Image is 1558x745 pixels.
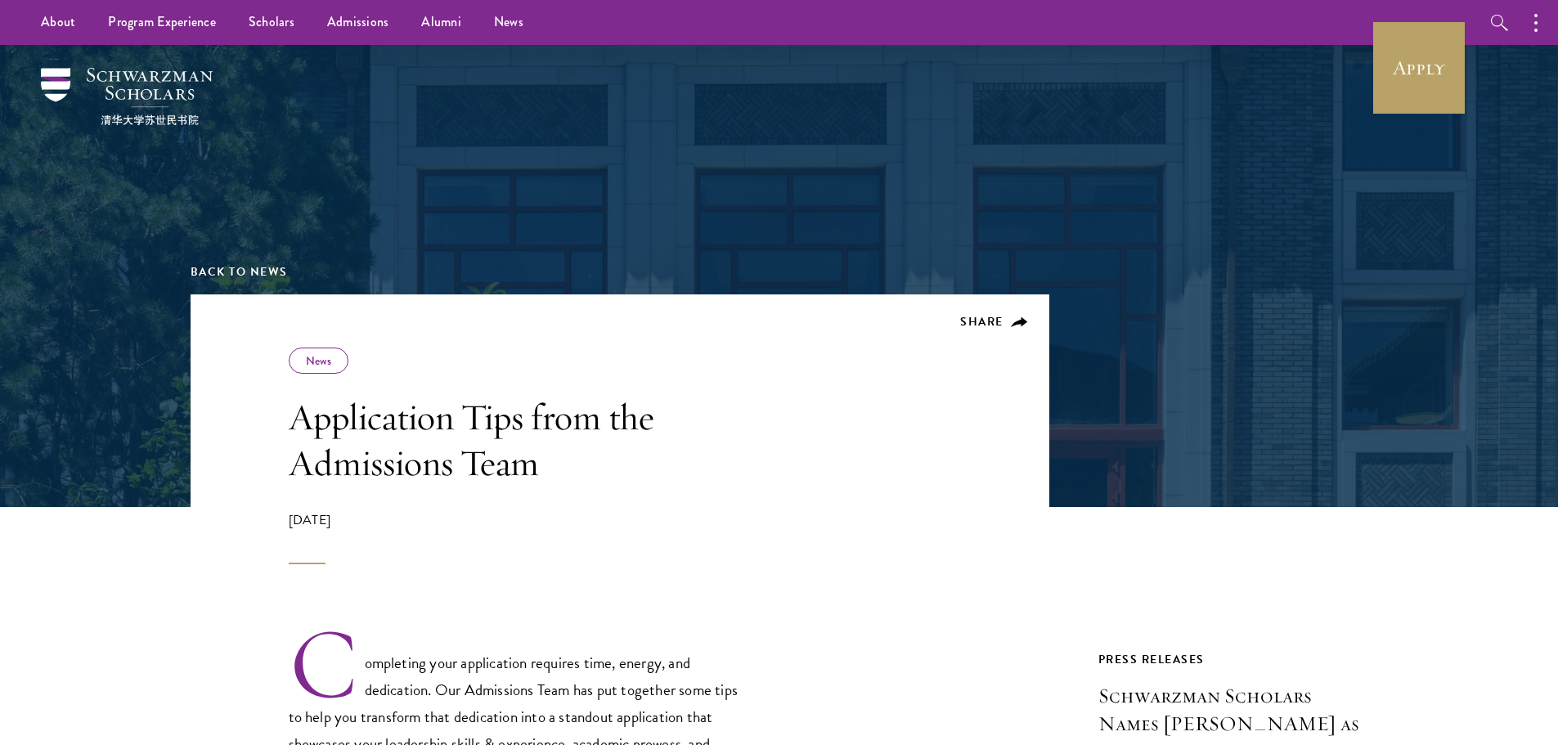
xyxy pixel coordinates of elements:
a: Back to News [191,263,288,280]
a: News [306,352,331,369]
button: Share [960,315,1028,330]
div: [DATE] [289,510,755,564]
div: Press Releases [1098,649,1368,670]
span: Share [960,313,1003,330]
img: Schwarzman Scholars [41,68,213,125]
a: Apply [1373,22,1465,114]
h1: Application Tips from the Admissions Team [289,394,755,486]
